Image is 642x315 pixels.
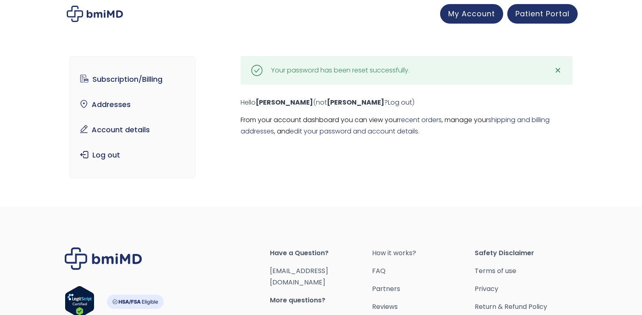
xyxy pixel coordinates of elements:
a: edit your password and account details [290,127,418,136]
a: Return & Refund Policy [475,301,577,313]
a: Account details [76,121,189,138]
strong: [PERSON_NAME] [256,98,313,107]
a: Terms of use [475,265,577,277]
span: More questions? [270,295,372,306]
a: Reviews [372,301,475,313]
span: Safety Disclaimer [475,247,577,259]
p: From your account dashboard you can view your , manage your , and . [241,114,572,137]
nav: Account pages [70,56,195,178]
span: ✕ [554,65,561,76]
span: Have a Question? [270,247,372,259]
a: Addresses [76,96,189,113]
a: My Account [440,4,503,24]
a: Subscription/Billing [76,71,189,88]
a: Privacy [475,283,577,295]
span: My Account [448,9,495,19]
a: Log out [76,147,189,164]
a: recent orders [399,115,442,125]
a: ✕ [550,62,566,79]
span: Patient Portal [515,9,570,19]
p: Hello (not ? ) [241,97,572,108]
img: Brand Logo [65,247,142,270]
a: Log out [388,98,412,107]
img: My account [67,6,123,22]
a: FAQ [372,265,475,277]
a: Partners [372,283,475,295]
div: Your password has been reset successfully. [271,65,410,76]
img: HSA-FSA [107,295,164,309]
strong: [PERSON_NAME] [327,98,384,107]
a: Patient Portal [507,4,578,24]
a: How it works? [372,247,475,259]
a: [EMAIL_ADDRESS][DOMAIN_NAME] [270,266,328,287]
